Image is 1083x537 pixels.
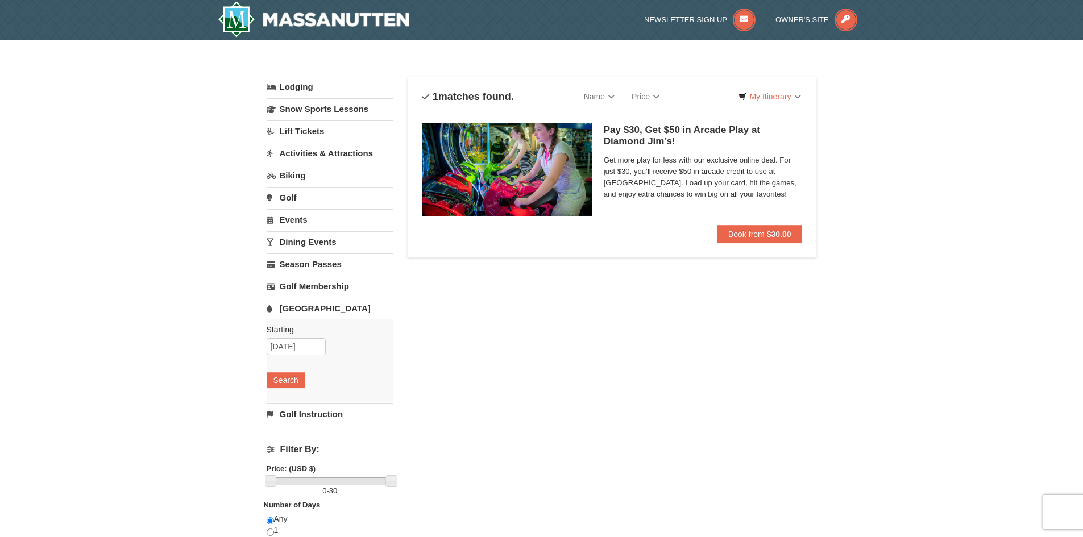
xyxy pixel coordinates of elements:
[267,485,393,497] label: -
[267,98,393,119] a: Snow Sports Lessons
[767,230,791,239] strong: $30.00
[604,124,803,147] h5: Pay $30, Get $50 in Arcade Play at Diamond Jim’s!
[575,85,623,108] a: Name
[775,15,829,24] span: Owner's Site
[329,486,337,495] span: 30
[267,276,393,297] a: Golf Membership
[267,77,393,97] a: Lodging
[717,225,803,243] button: Book from $30.00
[728,230,765,239] span: Book from
[623,85,668,108] a: Price
[218,1,410,38] a: Massanutten Resort
[422,123,592,216] img: 6619917-1621-4efc4b47.jpg
[604,155,803,200] span: Get more play for less with our exclusive online deal. For just $30, you’ll receive $50 in arcade...
[218,1,410,38] img: Massanutten Resort Logo
[267,187,393,208] a: Golf
[267,253,393,274] a: Season Passes
[264,501,321,509] strong: Number of Days
[322,486,326,495] span: 0
[267,372,305,388] button: Search
[267,403,393,424] a: Golf Instruction
[267,444,393,455] h4: Filter By:
[775,15,857,24] a: Owner's Site
[644,15,727,24] span: Newsletter Sign Up
[267,209,393,230] a: Events
[731,88,808,105] a: My Itinerary
[267,165,393,186] a: Biking
[267,324,385,335] label: Starting
[267,298,393,319] a: [GEOGRAPHIC_DATA]
[267,120,393,141] a: Lift Tickets
[267,464,316,473] strong: Price: (USD $)
[267,231,393,252] a: Dining Events
[267,143,393,164] a: Activities & Attractions
[422,91,514,102] h4: matches found.
[433,91,438,102] span: 1
[644,15,756,24] a: Newsletter Sign Up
